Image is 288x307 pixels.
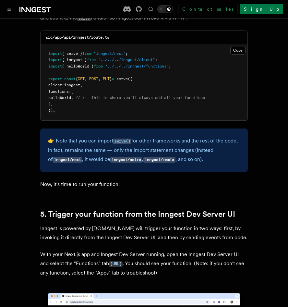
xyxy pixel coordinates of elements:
span: ; [126,51,128,56]
span: helloWorld [48,95,71,100]
p: Inngest is powered by [DOMAIN_NAME] will trigger your function in two ways: first, by invoking it... [40,224,248,242]
a: Contact sales [178,4,237,14]
button: Find something... [147,5,155,13]
code: serve [77,16,91,21]
span: const [64,77,76,81]
p: Now, it's time to run your function! [40,180,248,189]
span: serve [116,77,128,81]
span: import [48,51,62,56]
span: "inngest/next" [94,51,126,56]
button: Copy [230,46,246,55]
span: , [71,95,73,100]
span: from [87,57,96,62]
span: , [51,102,53,106]
span: { serve } [62,51,82,56]
span: client [48,83,62,87]
span: GET [78,77,85,81]
code: inngest/next [53,157,82,163]
button: Toggle navigation [5,5,13,13]
span: : [62,83,64,87]
span: "../../../inngest/client" [98,57,155,62]
a: 5. Trigger your function from the Inngest Dev Server UI [40,210,235,219]
span: { inngest } [62,57,87,62]
code: serve() [113,139,131,144]
span: ; [169,64,171,68]
span: import [48,64,62,68]
span: , [85,77,87,81]
span: "../../../inngest/functions" [105,64,169,68]
span: // <-- This is where you'll always add all your functions [76,95,205,100]
span: inngest [64,83,80,87]
p: 👉 Note that you can import for other frameworks and the rest of the code, in fact, remains the sa... [48,136,240,164]
span: import [48,57,62,62]
span: ] [48,102,51,106]
a: Sign Up [240,4,283,14]
span: ({ [128,77,132,81]
code: inngest/astro [110,157,142,163]
span: { [76,77,78,81]
span: from [94,64,103,68]
span: POST [89,77,98,81]
span: PUT [103,77,110,81]
span: { helloWorld } [62,64,94,68]
span: ; [155,57,157,62]
span: : [69,89,71,94]
code: inngest/remix [143,157,175,163]
span: functions [48,89,69,94]
code: src/app/api/inngest/route.ts [46,35,109,40]
span: [ [71,89,73,94]
span: export [48,77,62,81]
span: , [98,77,101,81]
span: } [110,77,112,81]
a: [URL] [109,260,123,266]
button: Toggle dark mode [157,5,173,13]
a: serve() [113,138,131,144]
code: [URL] [109,261,123,267]
p: With your Next.js app and Inngest Dev Server running, open the Inngest Dev Server UI and select t... [40,250,248,277]
span: , [80,83,82,87]
span: from [82,51,91,56]
span: }); [48,108,55,113]
span: = [112,77,114,81]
